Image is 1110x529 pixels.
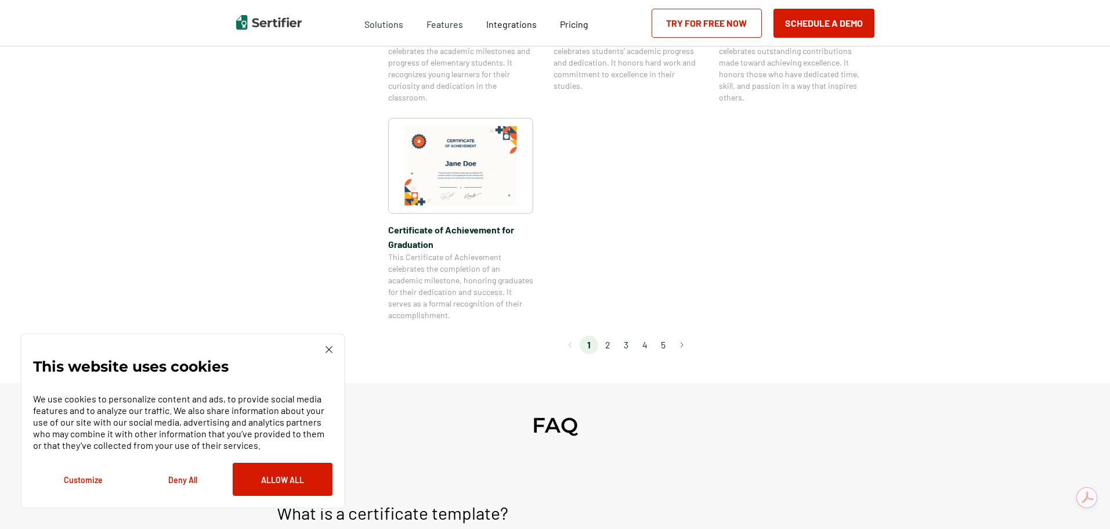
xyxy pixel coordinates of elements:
[486,16,537,30] a: Integrations
[617,336,635,354] li: page 3
[532,412,578,438] h2: FAQ
[388,222,533,251] span: Certificate of Achievement for Graduation
[326,346,332,353] img: Cookie Popup Close
[654,336,672,354] li: page 5
[580,336,598,354] li: page 1
[719,34,864,103] span: This Olympic Certificate of Appreciation celebrates outstanding contributions made toward achievi...
[404,126,517,206] img: Certificate of Achievement for Graduation
[236,15,302,30] img: Sertifier | Digital Credentialing Platform
[133,463,233,496] button: Deny All
[773,9,874,38] button: Schedule a Demo
[277,499,508,527] p: What is a certificate template?
[388,118,533,321] a: Certificate of Achievement for GraduationCertificate of Achievement for GraduationThis Certificat...
[33,393,332,451] p: We use cookies to personalize content and ads, to provide social media features and to analyze ou...
[554,34,699,92] span: This Certificate of Achievement celebrates students’ academic progress and dedication. It honors ...
[598,336,617,354] li: page 2
[672,336,691,354] button: Go to next page
[233,463,332,496] button: Allow All
[33,463,133,496] button: Customize
[560,16,588,30] a: Pricing
[561,336,580,354] button: Go to previous page
[652,9,762,38] a: Try for Free Now
[33,361,229,372] p: This website uses cookies
[560,19,588,30] span: Pricing
[486,19,537,30] span: Integrations
[426,16,463,30] span: Features
[364,16,403,30] span: Solutions
[388,34,533,103] span: This Certificate of Achievement celebrates the academic milestones and progress of elementary stu...
[388,251,533,321] span: This Certificate of Achievement celebrates the completion of an academic milestone, honoring grad...
[635,336,654,354] li: page 4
